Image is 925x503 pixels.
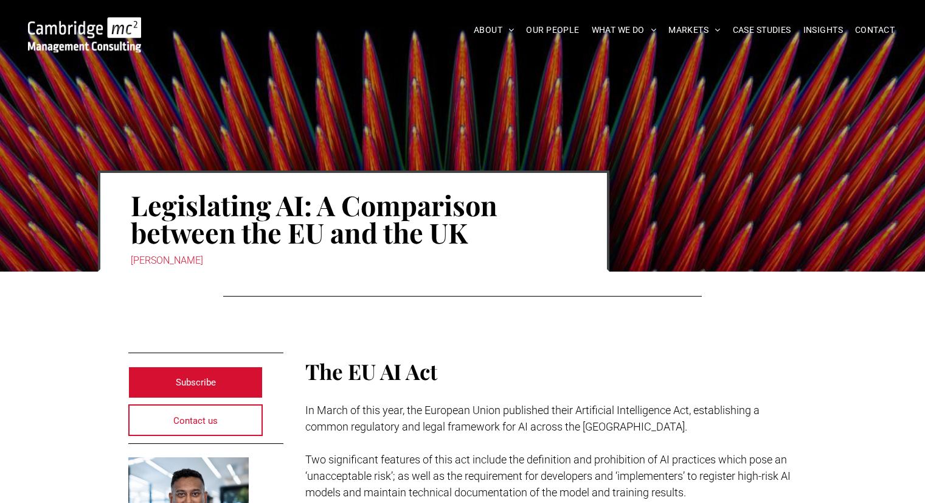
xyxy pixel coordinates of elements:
a: CONTACT [849,21,901,40]
a: MARKETS [662,21,726,40]
a: Contact us [128,404,263,436]
a: Your Business Transformed | Cambridge Management Consulting [28,19,141,32]
a: Subscribe [128,367,263,398]
a: ABOUT [468,21,521,40]
a: INSIGHTS [797,21,849,40]
a: OUR PEOPLE [520,21,585,40]
a: CASE STUDIES [727,21,797,40]
img: Go to Homepage [28,17,141,52]
h1: Legislating AI: A Comparison between the EU and the UK [131,190,577,247]
span: In March of this year, the European Union published their Artificial Intelligence Act, establishi... [305,404,760,433]
div: [PERSON_NAME] [131,252,577,269]
a: WHAT WE DO [586,21,663,40]
span: Contact us [173,406,218,436]
span: The EU AI Act [305,357,437,385]
span: Subscribe [176,367,216,398]
span: Two significant features of this act include the definition and prohibition of AI practices which... [305,453,791,499]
